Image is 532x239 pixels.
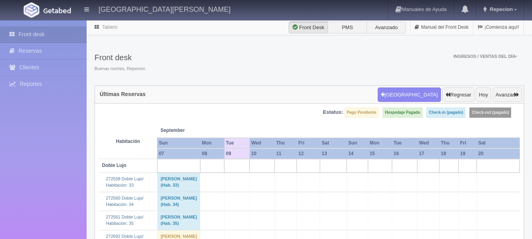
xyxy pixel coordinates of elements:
a: Manual del Front Desk [410,20,473,35]
label: Estatus: [323,109,343,116]
th: 11 [274,148,297,159]
th: 14 [347,148,368,159]
th: Tue [224,138,250,148]
a: Tablero [102,24,117,30]
span: Repecion [488,6,513,12]
th: Sun [347,138,368,148]
label: Check-in (pagado) [426,107,465,118]
th: Fri [297,138,320,148]
img: Getabed [24,2,39,18]
th: Mon [368,138,392,148]
img: Getabed [43,7,71,13]
td: [PERSON_NAME] (Hab. 35) [157,211,200,230]
th: 17 [417,148,439,159]
th: 12 [297,148,320,159]
th: Sat [477,138,520,148]
th: Sun [157,138,200,148]
label: Pago Pendiente [345,107,379,118]
label: Hospedaje Pagado [383,107,423,118]
th: 18 [439,148,459,159]
a: 272560 Doble Lujo/Habitación: 34 [106,196,143,207]
a: ¡Comienza aquí! [473,20,523,35]
th: 09 [224,148,250,159]
a: 272558 Doble Lujo/Habitación: 33 [106,176,143,187]
button: [GEOGRAPHIC_DATA] [378,87,441,102]
button: Regresar [442,87,474,102]
button: Avanzar [493,87,522,102]
th: 13 [320,148,347,159]
label: PMS [328,22,367,33]
label: Front Desk [289,22,328,33]
th: 07 [157,148,200,159]
th: Fri [459,138,477,148]
th: 08 [200,148,224,159]
b: Doble Lujo [102,163,126,168]
th: 20 [477,148,520,159]
h4: Últimas Reservas [100,91,146,97]
span: Ingresos / Ventas del día [453,54,517,59]
th: Wed [250,138,274,148]
strong: Habitación [116,139,140,144]
span: September [160,127,221,134]
th: Mon [200,138,224,148]
h4: [GEOGRAPHIC_DATA][PERSON_NAME] [98,4,230,14]
th: 16 [392,148,417,159]
th: 15 [368,148,392,159]
th: Wed [417,138,439,148]
td: [PERSON_NAME] (Hab. 34) [157,192,200,211]
th: Sat [320,138,347,148]
th: 19 [459,148,477,159]
label: Check-out (pagado) [469,107,511,118]
th: Thu [439,138,459,148]
th: 10 [250,148,274,159]
label: Avanzado [367,22,406,33]
button: Hoy [476,87,491,102]
h3: Front desk [95,53,146,62]
span: Buenas noches, Repecion. [95,66,146,72]
th: Thu [274,138,297,148]
th: Tue [392,138,417,148]
a: 272561 Doble Lujo/Habitación: 35 [106,215,143,226]
td: [PERSON_NAME] (Hab. 33) [157,173,200,192]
